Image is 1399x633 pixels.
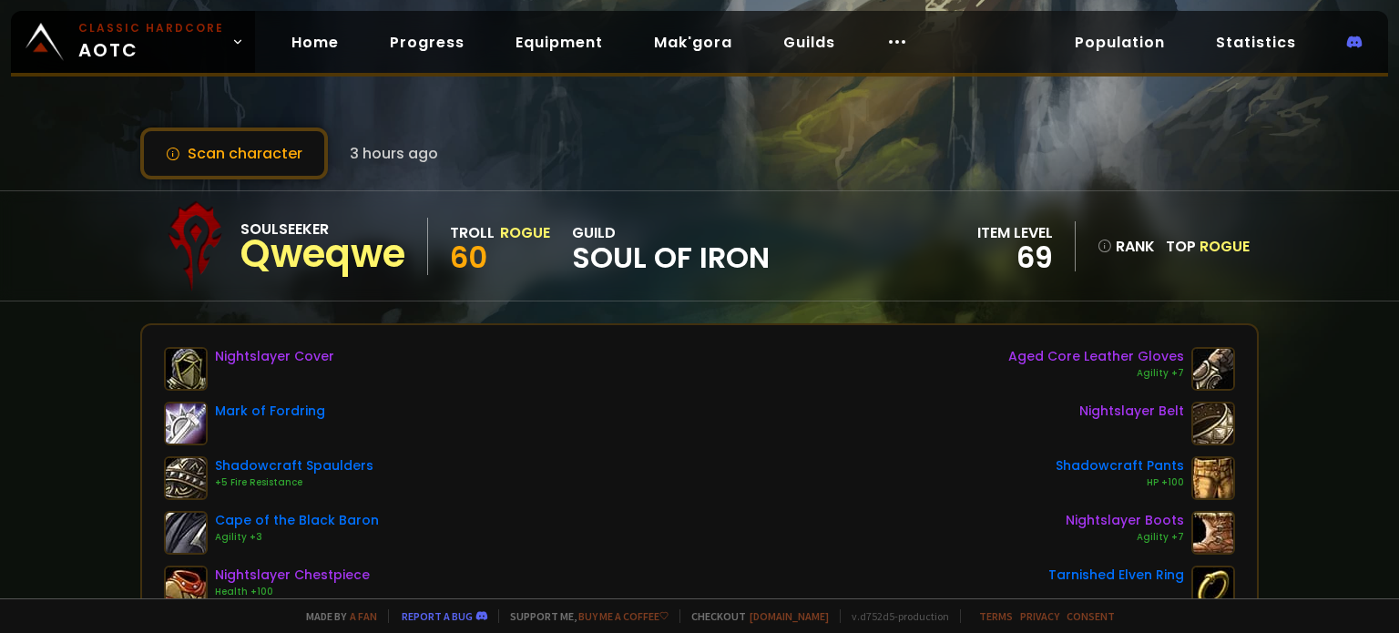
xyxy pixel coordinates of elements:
[240,218,405,240] div: Soulseeker
[215,511,379,530] div: Cape of the Black Baron
[1056,456,1184,475] div: Shadowcraft Pants
[78,20,224,36] small: Classic Hardcore
[1020,609,1059,623] a: Privacy
[840,609,949,623] span: v. d752d5 - production
[578,609,669,623] a: Buy me a coffee
[1191,347,1235,391] img: item-18823
[350,609,377,623] a: a fan
[1201,24,1311,61] a: Statistics
[1079,402,1184,421] div: Nightslayer Belt
[1048,566,1184,585] div: Tarnished Elven Ring
[215,475,373,490] div: +5 Fire Resistance
[1191,402,1235,445] img: item-16827
[679,609,829,623] span: Checkout
[1166,235,1250,258] div: Top
[498,609,669,623] span: Support me,
[240,240,405,268] div: Qweqwe
[350,142,438,165] span: 3 hours ago
[1098,235,1155,258] div: rank
[402,609,473,623] a: Report a bug
[501,24,618,61] a: Equipment
[1066,530,1184,545] div: Agility +7
[1191,566,1235,609] img: item-18500
[164,347,208,391] img: item-16821
[1191,456,1235,500] img: item-16709
[164,402,208,445] img: item-15411
[215,530,379,545] div: Agility +3
[215,347,334,366] div: Nightslayer Cover
[1066,511,1184,530] div: Nightslayer Boots
[1056,475,1184,490] div: HP +100
[215,566,370,585] div: Nightslayer Chestpiece
[1191,511,1235,555] img: item-16824
[500,221,550,244] div: Rogue
[639,24,747,61] a: Mak'gora
[295,609,377,623] span: Made by
[1200,236,1250,257] span: Rogue
[1008,366,1184,381] div: Agility +7
[215,585,370,599] div: Health +100
[277,24,353,61] a: Home
[1060,24,1179,61] a: Population
[164,566,208,609] img: item-16820
[977,221,1053,244] div: item level
[1008,347,1184,366] div: Aged Core Leather Gloves
[977,244,1053,271] div: 69
[450,221,495,244] div: Troll
[572,221,770,271] div: guild
[215,456,373,475] div: Shadowcraft Spaulders
[11,11,255,73] a: Classic HardcoreAOTC
[140,128,328,179] button: Scan character
[375,24,479,61] a: Progress
[979,609,1013,623] a: Terms
[164,511,208,555] img: item-13340
[1067,609,1115,623] a: Consent
[769,24,850,61] a: Guilds
[572,244,770,271] span: Soul of Iron
[78,20,224,64] span: AOTC
[450,237,487,278] span: 60
[215,402,325,421] div: Mark of Fordring
[164,456,208,500] img: item-16708
[750,609,829,623] a: [DOMAIN_NAME]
